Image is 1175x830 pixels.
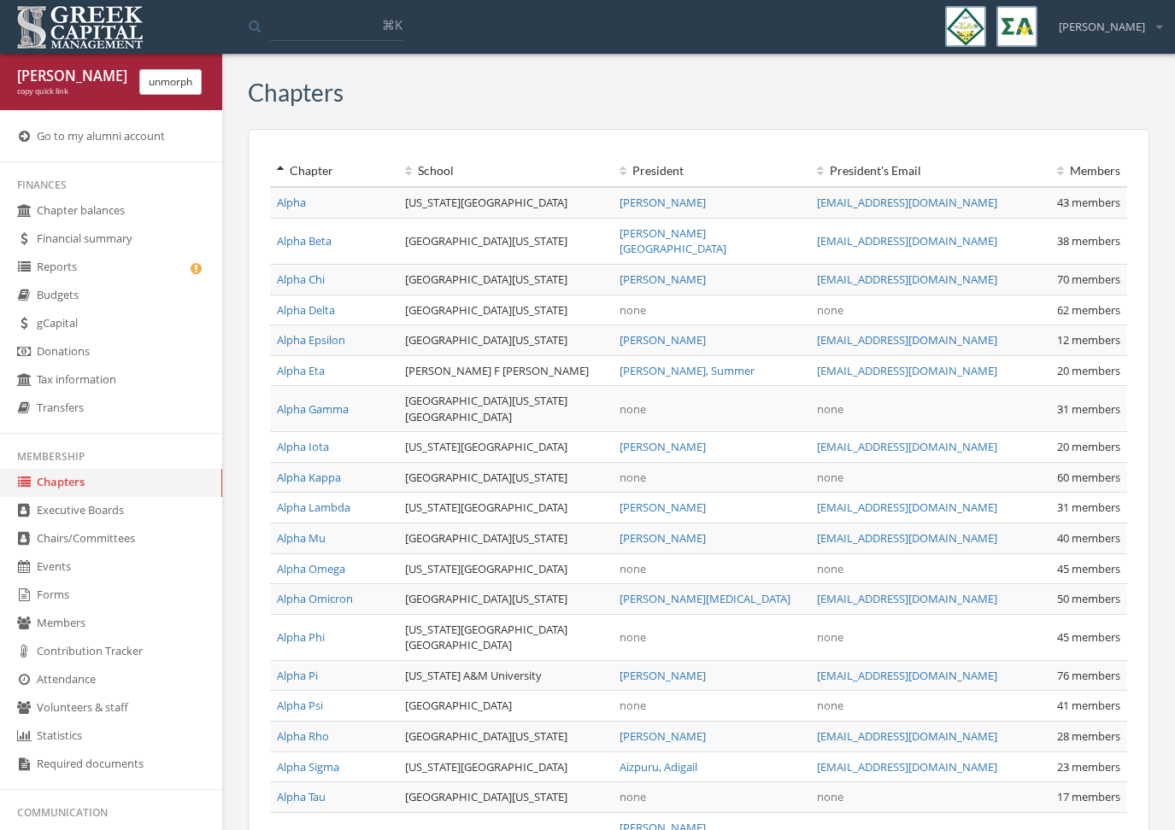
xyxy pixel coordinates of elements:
[817,591,997,606] a: [EMAIL_ADDRESS][DOMAIN_NAME]
[1057,698,1120,713] span: 41 members
[1057,759,1120,774] span: 23 members
[1057,500,1120,515] span: 31 members
[17,86,126,97] div: copy quick link
[277,728,329,744] a: Alpha Rho
[817,668,997,683] a: [EMAIL_ADDRESS][DOMAIN_NAME]
[277,272,325,287] a: Alpha Chi
[1057,561,1120,576] span: 45 members
[17,67,126,86] div: [PERSON_NAME] [PERSON_NAME]
[817,439,997,454] a: [EMAIL_ADDRESS][DOMAIN_NAME]
[277,500,350,515] a: Alpha Lambda
[620,162,803,179] div: President
[398,782,613,813] td: [GEOGRAPHIC_DATA][US_STATE]
[1057,302,1120,318] span: 62 members
[382,16,402,33] span: ⌘K
[277,759,339,774] a: Alpha Sigma
[620,789,646,804] span: none
[1057,591,1120,606] span: 50 members
[1057,272,1120,287] span: 70 members
[405,162,606,179] div: School
[277,470,341,485] a: Alpha Kappa
[1057,789,1120,804] span: 17 members
[277,332,345,348] a: Alpha Epsilon
[1059,19,1145,35] span: [PERSON_NAME]
[817,195,997,210] a: [EMAIL_ADDRESS][DOMAIN_NAME]
[1048,6,1162,35] div: [PERSON_NAME]
[620,698,646,713] span: none
[620,759,697,774] a: Aizpuru, Adigail
[1057,470,1120,485] span: 60 members
[248,79,344,106] h3: Chapters
[817,629,843,645] span: none
[277,233,332,248] a: Alpha Beta
[1057,530,1120,546] span: 40 members
[1057,363,1120,378] span: 20 members
[620,401,646,417] span: none
[277,629,325,645] a: Alpha Phi
[398,614,613,660] td: [US_STATE][GEOGRAPHIC_DATA] [GEOGRAPHIC_DATA]
[277,195,306,210] a: Alpha
[398,264,613,295] td: [GEOGRAPHIC_DATA][US_STATE]
[398,751,613,782] td: [US_STATE][GEOGRAPHIC_DATA]
[1057,233,1120,248] span: 38 members
[817,728,997,744] a: [EMAIL_ADDRESS][DOMAIN_NAME]
[1057,439,1120,454] span: 20 members
[398,218,613,264] td: [GEOGRAPHIC_DATA][US_STATE]
[277,439,329,454] a: Alpha Iota
[817,401,843,417] span: none
[277,302,335,318] a: Alpha Delta
[817,302,843,318] span: none
[1057,332,1120,348] span: 12 members
[1057,401,1120,417] span: 31 members
[277,561,345,576] a: Alpha Omega
[620,530,706,546] a: [PERSON_NAME]
[620,302,646,318] span: none
[398,462,613,493] td: [GEOGRAPHIC_DATA][US_STATE]
[817,162,1001,179] div: President 's Email
[1057,728,1120,744] span: 28 members
[620,332,706,348] a: [PERSON_NAME]
[817,470,843,485] span: none
[817,759,997,774] a: [EMAIL_ADDRESS][DOMAIN_NAME]
[398,691,613,722] td: [GEOGRAPHIC_DATA]
[620,728,706,744] a: [PERSON_NAME]
[139,69,202,95] button: unmorph
[620,591,790,606] a: [PERSON_NAME][MEDICAL_DATA]
[1014,162,1120,179] div: Members
[620,225,726,257] a: [PERSON_NAME][GEOGRAPHIC_DATA]
[620,470,646,485] span: none
[620,668,706,683] a: [PERSON_NAME]
[277,698,323,713] a: Alpha Psi
[620,561,646,576] span: none
[620,272,706,287] a: [PERSON_NAME]
[1057,195,1120,210] span: 43 members
[277,591,353,606] a: Alpha Omicron
[398,325,613,356] td: [GEOGRAPHIC_DATA][US_STATE]
[398,721,613,751] td: [GEOGRAPHIC_DATA][US_STATE]
[817,272,997,287] a: [EMAIL_ADDRESS][DOMAIN_NAME]
[277,789,326,804] a: Alpha Tau
[277,162,391,179] div: Chapter
[620,629,646,645] span: none
[620,500,706,515] a: [PERSON_NAME]
[817,233,997,248] a: [EMAIL_ADDRESS][DOMAIN_NAME]
[398,553,613,584] td: [US_STATE][GEOGRAPHIC_DATA]
[1057,668,1120,683] span: 76 members
[277,668,318,683] a: Alpha Pi
[277,401,349,417] a: Alpha Gamma
[398,660,613,691] td: [US_STATE] A&M University
[398,584,613,615] td: [GEOGRAPHIC_DATA][US_STATE]
[398,432,613,463] td: [US_STATE][GEOGRAPHIC_DATA]
[398,187,613,218] td: [US_STATE][GEOGRAPHIC_DATA]
[817,530,997,546] a: [EMAIL_ADDRESS][DOMAIN_NAME]
[277,363,325,378] a: Alpha Eta
[620,195,706,210] a: [PERSON_NAME]
[1057,629,1120,645] span: 45 members
[817,363,997,378] a: [EMAIL_ADDRESS][DOMAIN_NAME]
[620,363,755,378] a: [PERSON_NAME], Summer
[817,561,843,576] span: none
[817,789,843,804] span: none
[398,295,613,325] td: [GEOGRAPHIC_DATA][US_STATE]
[817,500,997,515] a: [EMAIL_ADDRESS][DOMAIN_NAME]
[620,439,706,454] a: [PERSON_NAME]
